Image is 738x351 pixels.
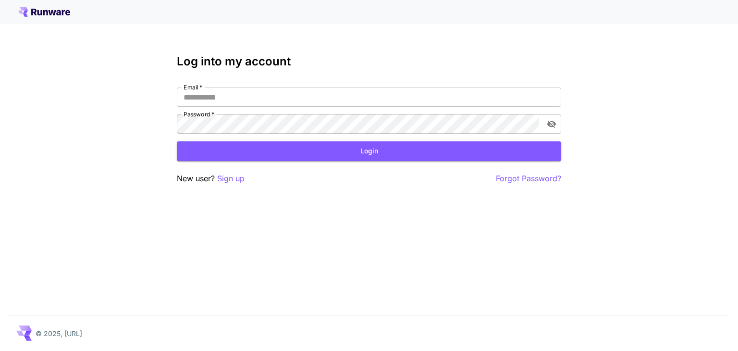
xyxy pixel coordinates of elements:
[184,83,202,91] label: Email
[177,55,561,68] h3: Log into my account
[217,173,245,185] button: Sign up
[184,110,214,118] label: Password
[496,173,561,185] button: Forgot Password?
[543,115,560,133] button: toggle password visibility
[177,173,245,185] p: New user?
[36,328,82,338] p: © 2025, [URL]
[177,141,561,161] button: Login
